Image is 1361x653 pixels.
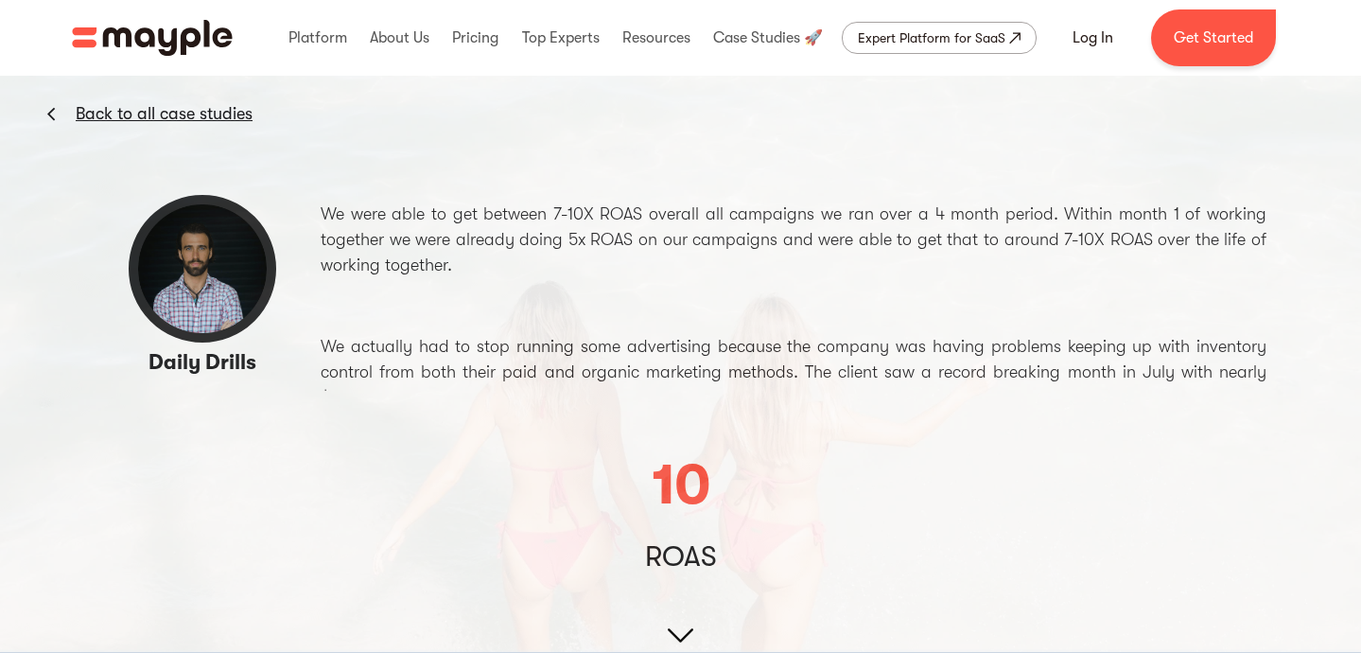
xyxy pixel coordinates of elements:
[447,8,503,68] div: Pricing
[1151,9,1276,66] a: Get Started
[72,20,233,56] a: home
[72,20,233,56] img: Mayple logo
[1050,15,1136,61] a: Log In
[842,22,1037,54] a: Expert Platform for SaaS
[365,8,434,68] div: About Us
[1021,433,1361,653] iframe: Chat Widget
[76,102,253,125] a: Back to all case studies
[618,8,695,68] div: Resources
[858,26,1005,49] div: Expert Platform for SaaS
[284,8,352,68] div: Platform
[517,8,604,68] div: Top Experts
